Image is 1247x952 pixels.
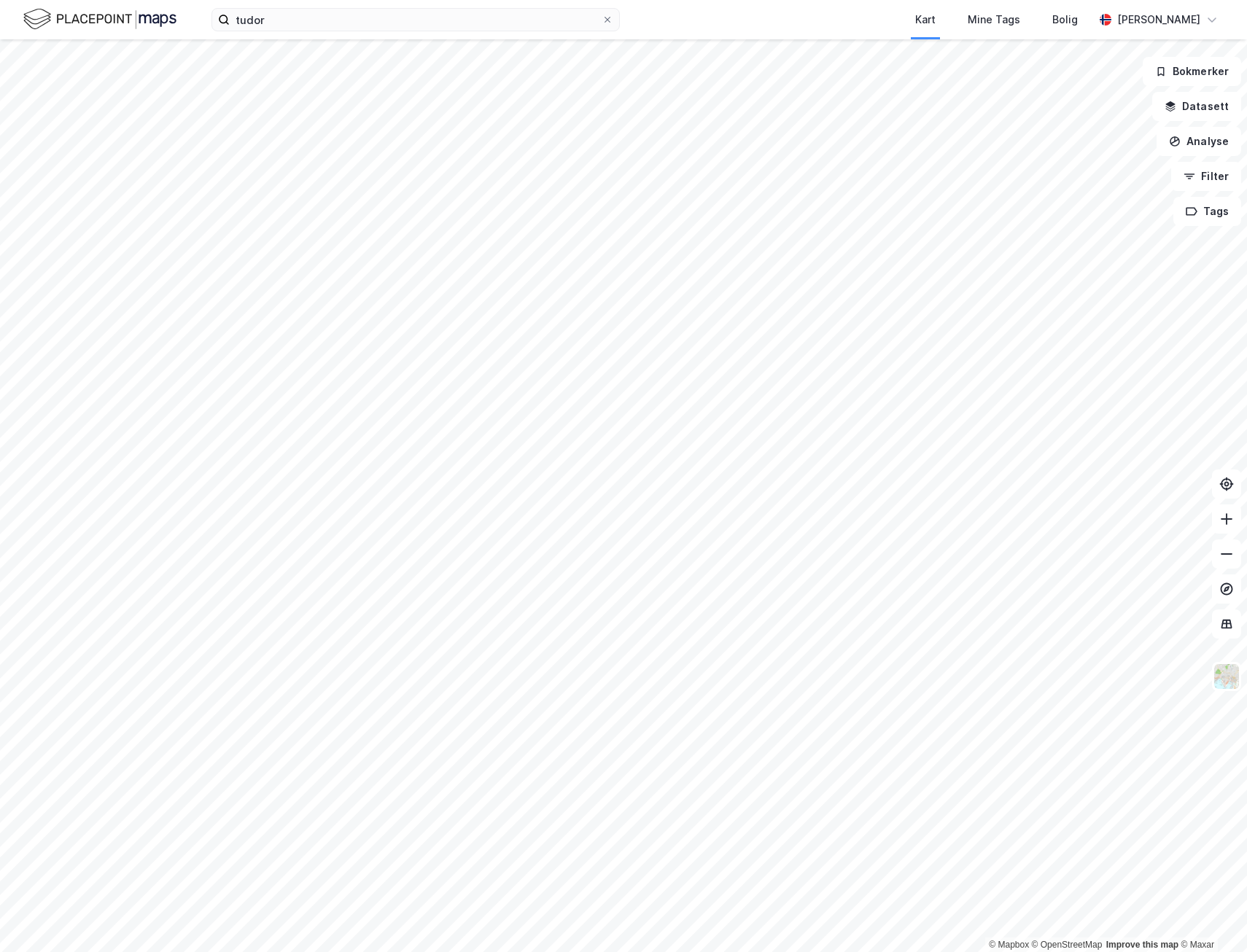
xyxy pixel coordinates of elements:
button: Filter [1171,162,1241,191]
input: Søk på adresse, matrikkel, gårdeiere, leietakere eller personer [230,9,602,31]
a: OpenStreetMap [1032,940,1103,950]
div: Bolig [1052,11,1078,28]
iframe: Chat Widget [1174,882,1247,952]
button: Datasett [1152,92,1241,121]
a: Improve this map [1106,940,1178,950]
button: Bokmerker [1143,57,1241,86]
div: [PERSON_NAME] [1117,11,1200,28]
div: Mine Tags [968,11,1020,28]
button: Analyse [1157,127,1241,156]
img: logo.f888ab2527a4732fd821a326f86c7f29.svg [23,7,176,32]
div: Kart [915,11,936,28]
button: Tags [1173,197,1241,226]
a: Mapbox [989,940,1029,950]
img: Z [1213,663,1240,690]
